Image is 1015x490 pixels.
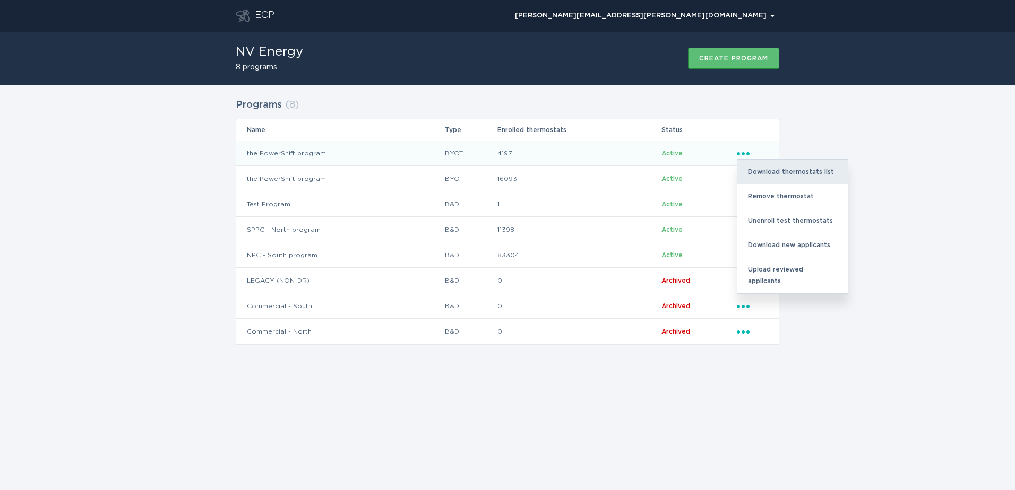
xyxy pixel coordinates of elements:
div: ECP [255,10,274,22]
td: 1 [497,191,661,217]
tr: d4842dc55873476caf04843bf39dc303 [236,293,779,319]
td: B&D [444,268,497,293]
td: the PowerShift program [236,166,444,191]
h2: 8 programs [236,64,303,71]
td: LEGACY (NON-DR) [236,268,444,293]
span: Archived [661,277,690,284]
th: Enrolled thermostats [497,119,661,141]
td: B&D [444,191,497,217]
span: Archived [661,328,690,335]
button: Create program [688,48,779,69]
td: 16093 [497,166,661,191]
div: Create program [699,55,768,62]
td: 83304 [497,242,661,268]
tr: 1fc7cf08bae64b7da2f142a386c1aedb [236,141,779,166]
td: NPC - South program [236,242,444,268]
button: Go to dashboard [236,10,250,22]
td: 0 [497,268,661,293]
h2: Programs [236,95,282,115]
tr: 5753eebfd0614e638d7531d13116ea0c [236,319,779,344]
td: BYOT [444,166,497,191]
td: B&D [444,242,497,268]
td: BYOT [444,141,497,166]
td: B&D [444,319,497,344]
td: Commercial - North [236,319,444,344]
h1: NV Energy [236,46,303,58]
th: Name [236,119,444,141]
div: Popover menu [737,326,768,337]
tr: a03e689f29a4448196f87c51a80861dc [236,217,779,242]
span: Active [661,252,683,258]
tr: Table Headers [236,119,779,141]
span: Active [661,226,683,233]
td: 0 [497,319,661,344]
td: B&D [444,293,497,319]
td: B&D [444,217,497,242]
th: Status [661,119,736,141]
span: Archived [661,303,690,309]
div: Popover menu [510,8,779,24]
th: Type [444,119,497,141]
td: 4197 [497,141,661,166]
td: Commercial - South [236,293,444,319]
span: Active [661,201,683,207]
div: Download new applicants [737,233,848,257]
span: ( 8 ) [285,100,299,110]
span: Active [661,150,683,156]
tr: 6ad4089a9ee14ed3b18f57c3ec8b7a15 [236,268,779,293]
td: SPPC - North program [236,217,444,242]
div: Unenroll test thermostats [737,208,848,233]
td: 0 [497,293,661,319]
td: the PowerShift program [236,141,444,166]
div: [PERSON_NAME][EMAIL_ADDRESS][PERSON_NAME][DOMAIN_NAME] [515,13,775,19]
td: Test Program [236,191,444,217]
span: Active [661,176,683,182]
button: Open user account details [510,8,779,24]
tr: 1d15b189bb4841f7a0043e8dad5f5fb7 [236,191,779,217]
td: 11398 [497,217,661,242]
tr: 3caaf8c9363d40c086ae71ab552dadaa [236,242,779,268]
div: Remove thermostat [737,184,848,208]
div: Upload reviewed applicants [737,257,848,293]
div: Popover menu [737,300,768,312]
div: Download thermostats list [737,160,848,184]
tr: 3428cbea457e408cb7b12efa83831df3 [236,166,779,191]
